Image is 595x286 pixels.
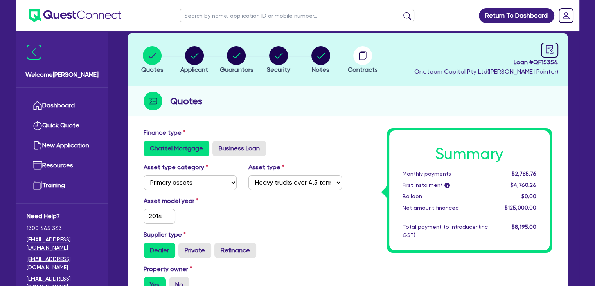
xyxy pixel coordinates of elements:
a: [EMAIL_ADDRESS][DOMAIN_NAME] [27,255,97,272]
label: Chattel Mortgage [144,141,209,156]
img: step-icon [144,92,162,110]
a: Resources [27,156,97,176]
a: Training [27,176,97,195]
img: resources [33,161,42,170]
span: Welcome [PERSON_NAME] [25,70,99,80]
button: Security [266,46,291,75]
button: Notes [311,46,331,75]
label: Asset type [248,163,284,172]
h2: Quotes [170,94,202,108]
label: Property owner [144,264,192,274]
div: Net amount financed [397,204,494,212]
span: Applicant [180,66,208,73]
a: New Application [27,136,97,156]
span: audit [545,45,554,54]
span: $0.00 [521,193,536,199]
label: Finance type [144,128,185,138]
span: Guarantors [219,66,253,73]
span: $8,195.00 [511,224,536,230]
input: Search by name, application ID or mobile number... [180,9,414,22]
div: First instalment [397,181,494,189]
label: Refinance [214,243,256,258]
a: [EMAIL_ADDRESS][DOMAIN_NAME] [27,235,97,252]
label: Private [178,243,211,258]
span: Security [267,66,290,73]
span: Notes [312,66,329,73]
img: icon-menu-close [27,45,41,60]
button: Contracts [347,46,378,75]
span: Need Help? [27,212,97,221]
div: Balloon [397,192,494,201]
a: Dashboard [27,96,97,116]
button: Quotes [141,46,164,75]
img: training [33,181,42,190]
a: Dropdown toggle [556,5,576,26]
span: $4,760.26 [510,182,536,188]
h1: Summary [403,145,536,163]
label: Asset model year [138,196,243,206]
img: new-application [33,141,42,150]
span: i [444,183,450,188]
label: Dealer [144,243,175,258]
span: 1300 465 363 [27,224,97,232]
label: Business Loan [212,141,266,156]
img: quest-connect-logo-blue [29,9,121,22]
label: Asset type category [144,163,208,172]
button: Applicant [180,46,209,75]
span: Loan # QF15354 [414,58,558,67]
span: Quotes [141,66,164,73]
span: $2,785.76 [511,170,536,177]
img: quick-quote [33,121,42,130]
div: Monthly payments [397,170,494,178]
label: Supplier type [144,230,186,239]
span: Oneteam Capital Pty Ltd ( [PERSON_NAME] Pointer ) [414,68,558,75]
span: $125,000.00 [504,205,536,211]
div: Total payment to introducer (inc GST) [397,223,494,239]
a: audit [541,43,558,58]
a: Return To Dashboard [479,8,554,23]
button: Guarantors [219,46,253,75]
span: Contracts [348,66,378,73]
a: Quick Quote [27,116,97,136]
